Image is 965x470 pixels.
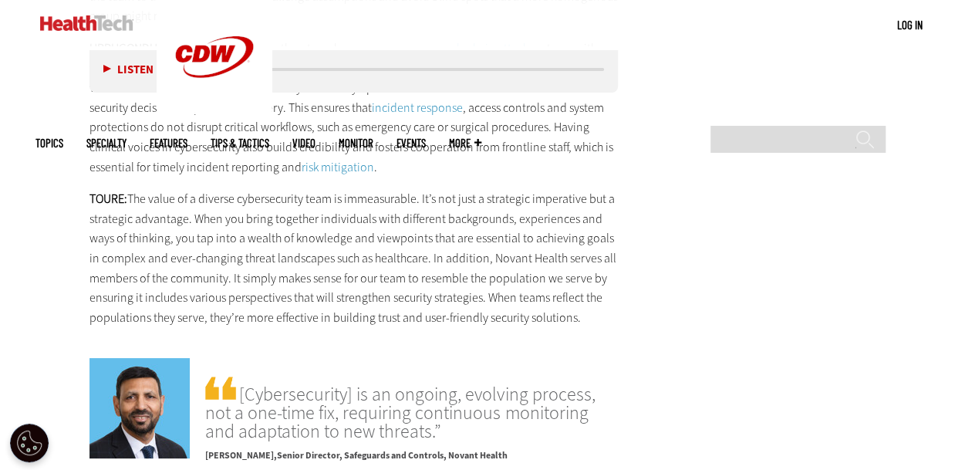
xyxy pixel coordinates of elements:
p: Senior Director, Safeguards and Controls, Novant Health [205,441,618,463]
a: MonITor [339,137,373,149]
a: Events [396,137,426,149]
a: Video [292,137,315,149]
span: [Cybersecurity] is an ongoing, evolving process, not a one-time fix, requiring continuous monitor... [205,374,618,441]
span: More [449,137,481,149]
span: [PERSON_NAME] [205,449,277,462]
a: Tips & Tactics [211,137,269,149]
button: Open Preferences [10,424,49,462]
strong: TOURE: [89,191,127,207]
span: Specialty [86,137,127,149]
a: risk mitigation [302,159,374,175]
div: Cookie Settings [10,424,49,462]
a: Log in [897,18,923,32]
div: User menu [897,17,923,33]
a: Features [150,137,187,149]
p: The value of a diverse cybersecurity team is immeasurable. It’s not just a strategic imperative b... [89,189,619,327]
a: CDW [157,102,272,118]
img: Home [40,15,133,31]
span: Topics [35,137,63,149]
img: Nawaz Muhammad [89,358,190,458]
